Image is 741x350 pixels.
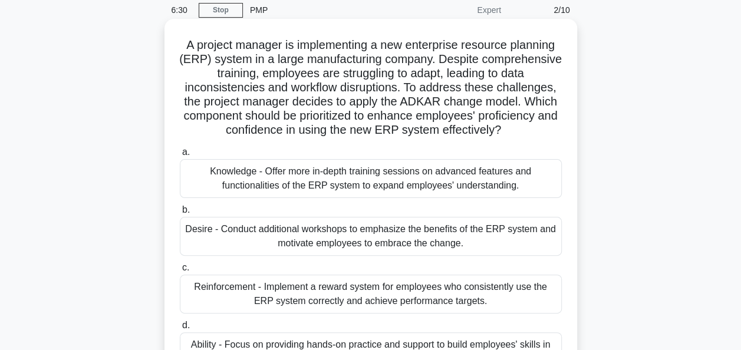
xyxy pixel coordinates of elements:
span: a. [182,147,190,157]
h5: A project manager is implementing a new enterprise resource planning (ERP) system in a large manu... [179,38,563,138]
span: d. [182,320,190,330]
div: Reinforcement - Implement a reward system for employees who consistently use the ERP system corre... [180,275,562,313]
div: Knowledge - Offer more in-depth training sessions on advanced features and functionalities of the... [180,159,562,198]
span: b. [182,204,190,214]
span: c. [182,262,189,272]
a: Stop [199,3,243,18]
div: Desire - Conduct additional workshops to emphasize the benefits of the ERP system and motivate em... [180,217,562,256]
